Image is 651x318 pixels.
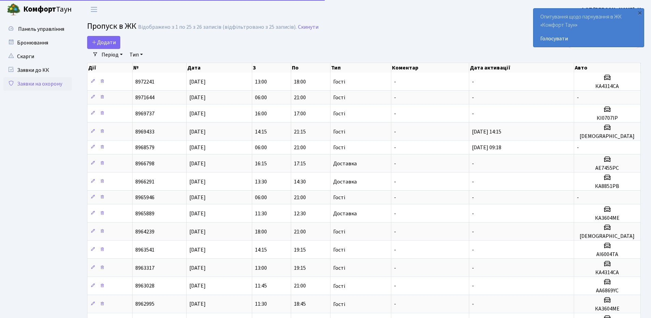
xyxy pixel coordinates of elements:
[189,210,206,217] span: [DATE]
[255,144,267,151] span: 06:00
[577,144,579,151] span: -
[189,144,206,151] span: [DATE]
[255,178,267,186] span: 13:30
[394,282,396,290] span: -
[294,94,306,101] span: 21:00
[138,24,297,30] div: Відображено з 1 по 25 з 26 записів (відфільтровано з 25 записів).
[135,246,154,254] span: 8963541
[87,20,136,32] span: Пропуск в ЖК
[577,83,638,90] h5: КА4314СА
[255,228,267,236] span: 18:00
[7,3,21,16] img: logo.png
[135,301,154,308] span: 8962995
[187,63,252,73] th: Дата
[3,22,72,36] a: Панель управління
[99,49,125,61] a: Період
[252,63,291,73] th: З
[92,39,116,46] span: Додати
[135,144,154,151] span: 8968579
[472,144,501,151] span: [DATE] 09:18
[3,36,72,50] a: Бронювання
[577,115,638,122] h5: КІ0707ІР
[255,128,267,136] span: 14:15
[577,215,638,221] h5: КА3604МЕ
[294,301,306,308] span: 18:45
[255,194,267,201] span: 06:00
[291,63,330,73] th: По
[577,165,638,171] h5: АЕ7455РС
[255,210,267,217] span: 11:30
[472,264,474,272] span: -
[294,282,306,290] span: 21:00
[577,269,638,276] h5: КА4314СА
[394,78,396,86] span: -
[294,194,306,201] span: 21:00
[533,9,644,47] div: Опитування щодо паркування в ЖК «Комфорт Таун»
[189,246,206,254] span: [DATE]
[135,228,154,236] span: 8964239
[394,194,396,201] span: -
[294,78,306,86] span: 18:00
[189,178,206,186] span: [DATE]
[294,144,306,151] span: 21:00
[333,302,345,307] span: Гості
[333,129,345,135] span: Гості
[189,94,206,101] span: [DATE]
[472,282,474,290] span: -
[135,178,154,186] span: 8966291
[294,110,306,117] span: 17:00
[472,210,474,217] span: -
[472,246,474,254] span: -
[189,194,206,201] span: [DATE]
[255,301,267,308] span: 11:30
[330,63,391,73] th: Тип
[333,145,345,150] span: Гості
[294,264,306,272] span: 19:15
[189,282,206,290] span: [DATE]
[135,264,154,272] span: 8963317
[135,128,154,136] span: 8969433
[394,128,396,136] span: -
[255,246,267,254] span: 14:15
[574,63,641,73] th: Авто
[135,94,154,101] span: 8971644
[294,178,306,186] span: 14:30
[472,160,474,167] span: -
[333,265,345,271] span: Гості
[294,246,306,254] span: 19:15
[636,9,643,16] div: ×
[469,63,574,73] th: Дата активації
[135,78,154,86] span: 8972241
[581,5,643,14] a: ФОП [PERSON_NAME]. Н.
[577,94,579,101] span: -
[294,128,306,136] span: 21:15
[577,251,638,258] h5: АІ6004ТА
[472,301,474,308] span: -
[394,144,396,151] span: -
[391,63,469,73] th: Коментар
[581,6,643,13] b: ФОП [PERSON_NAME]. Н.
[294,160,306,167] span: 17:15
[472,128,501,136] span: [DATE] 14:15
[394,301,396,308] span: -
[394,110,396,117] span: -
[87,36,120,49] a: Додати
[333,283,345,289] span: Гості
[127,49,146,61] a: Тип
[189,264,206,272] span: [DATE]
[135,160,154,167] span: 8966798
[540,35,637,43] a: Голосувати
[333,211,357,216] span: Доставка
[189,110,206,117] span: [DATE]
[135,194,154,201] span: 8965946
[23,4,72,15] span: Таун
[255,160,267,167] span: 16:15
[133,63,187,73] th: №
[577,288,638,294] h5: АА6869YC
[3,63,72,77] a: Заявки до КК
[3,50,72,63] a: Скарги
[189,160,206,167] span: [DATE]
[577,306,638,312] h5: КА3604МЕ
[394,246,396,254] span: -
[135,210,154,217] span: 8965889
